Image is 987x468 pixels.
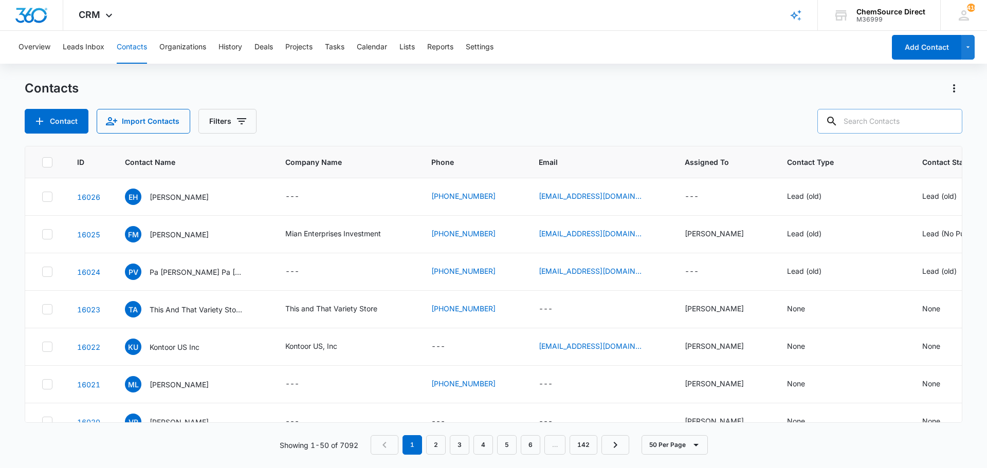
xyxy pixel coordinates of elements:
[685,157,747,167] span: Assigned To
[254,31,273,64] button: Deals
[539,228,660,240] div: Email - lahorie@hotmail.com - Select to Edit Field
[787,191,821,201] div: Lead (old)
[539,303,571,315] div: Email - - Select to Edit Field
[431,378,514,390] div: Phone - (763) 434-6108 - Select to Edit Field
[431,266,496,276] a: [PHONE_NUMBER]
[285,416,299,428] div: ---
[150,379,209,390] p: [PERSON_NAME]
[150,342,199,352] p: Kontoor US Inc
[125,339,218,355] div: Contact Name - Kontoor US Inc - Select to Edit Field
[285,341,337,351] div: Kontoor US, Inc
[922,191,957,201] div: Lead (old)
[787,228,840,240] div: Contact Type - Lead (old) - Select to Edit Field
[125,414,141,430] span: VR
[539,191,660,203] div: Email - eleanorhorwitzm.kt@gmail.com - Select to Edit Field
[125,301,261,317] div: Contact Name - This And That Variety Store - Select to Edit Field
[79,9,100,20] span: CRM
[285,378,299,390] div: ---
[125,189,141,205] span: EH
[685,228,762,240] div: Assigned To - Chris Lozzi - Select to Edit Field
[539,416,553,428] div: ---
[922,303,940,314] div: None
[285,228,381,239] div: Mian Enterprises Investment
[285,157,407,167] span: Company Name
[642,435,708,455] button: 50 Per Page
[539,191,642,201] a: [EMAIL_ADDRESS][DOMAIN_NAME]
[285,191,299,203] div: ---
[685,228,744,239] div: [PERSON_NAME]
[922,266,975,278] div: Contact Status - Lead (old) - Select to Edit Field
[431,303,514,315] div: Phone - (828) 228-6817 - Select to Edit Field
[817,109,962,134] input: Search Contacts
[77,193,100,201] a: Navigate to contact details page for Eleanor Horwitz
[285,31,313,64] button: Projects
[497,435,517,455] a: Page 5
[150,417,209,427] p: [PERSON_NAME]
[431,303,496,314] a: [PHONE_NUMBER]
[150,304,242,315] p: This And That Variety Store
[218,31,242,64] button: History
[19,31,50,64] button: Overview
[285,228,399,240] div: Company Name - Mian Enterprises Investment - Select to Edit Field
[431,157,499,167] span: Phone
[473,435,493,455] a: Page 4
[399,31,415,64] button: Lists
[427,31,453,64] button: Reports
[357,31,387,64] button: Calendar
[922,341,940,351] div: None
[685,191,717,203] div: Assigned To - - Select to Edit Field
[431,341,445,353] div: ---
[967,4,975,12] span: 410
[125,264,141,280] span: PV
[787,191,840,203] div: Contact Type - Lead (old) - Select to Edit Field
[403,435,422,455] em: 1
[539,378,553,390] div: ---
[856,16,925,23] div: account id
[285,303,396,315] div: Company Name - This and That Variety Store - Select to Edit Field
[450,435,469,455] a: Page 3
[922,266,957,276] div: Lead (old)
[431,266,514,278] div: Phone - (715) 301-0312 - Select to Edit Field
[685,416,744,426] div: [PERSON_NAME]
[787,228,821,239] div: Lead (old)
[125,376,141,392] span: ML
[77,380,100,389] a: Navigate to contact details page for Mark LaBonne
[922,303,959,315] div: Contact Status - None - Select to Edit Field
[159,31,206,64] button: Organizations
[125,226,227,242] div: Contact Name - Fakhar Mian - Select to Edit Field
[77,305,100,314] a: Navigate to contact details page for This And That Variety Store
[77,343,100,351] a: Navigate to contact details page for Kontoor US Inc
[125,189,227,205] div: Contact Name - Eleanor Horwitz - Select to Edit Field
[922,378,940,389] div: None
[431,416,464,428] div: Phone - - Select to Edit Field
[892,35,961,60] button: Add Contact
[787,266,821,276] div: Lead (old)
[285,266,318,278] div: Company Name - - Select to Edit Field
[922,378,959,390] div: Contact Status - None - Select to Edit Field
[97,109,190,134] button: Import Contacts
[539,157,645,167] span: Email
[125,414,227,430] div: Contact Name - Valeriia Rudenko - Select to Edit Field
[198,109,257,134] button: Filters
[787,378,805,389] div: None
[787,341,805,351] div: None
[685,303,744,314] div: [PERSON_NAME]
[685,416,762,428] div: Assigned To - Josh Phipps - Select to Edit Field
[431,416,445,428] div: ---
[285,341,356,353] div: Company Name - Kontoor US, Inc - Select to Edit Field
[539,341,660,353] div: Email - invoices@jeanswear.coupahost.com - Select to Edit Field
[570,435,597,455] a: Page 142
[787,416,805,426] div: None
[150,192,209,202] p: [PERSON_NAME]
[787,378,824,390] div: Contact Type - None - Select to Edit Field
[285,303,377,314] div: This and That Variety Store
[922,341,959,353] div: Contact Status - None - Select to Edit Field
[25,109,88,134] button: Add Contact
[77,230,100,239] a: Navigate to contact details page for Fakhar Mian
[685,341,762,353] div: Assigned To - Josh Phipps - Select to Edit Field
[426,435,446,455] a: Page 2
[946,80,962,97] button: Actions
[856,8,925,16] div: account name
[150,229,209,240] p: [PERSON_NAME]
[150,267,242,277] p: Pa [PERSON_NAME] Pa [PERSON_NAME]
